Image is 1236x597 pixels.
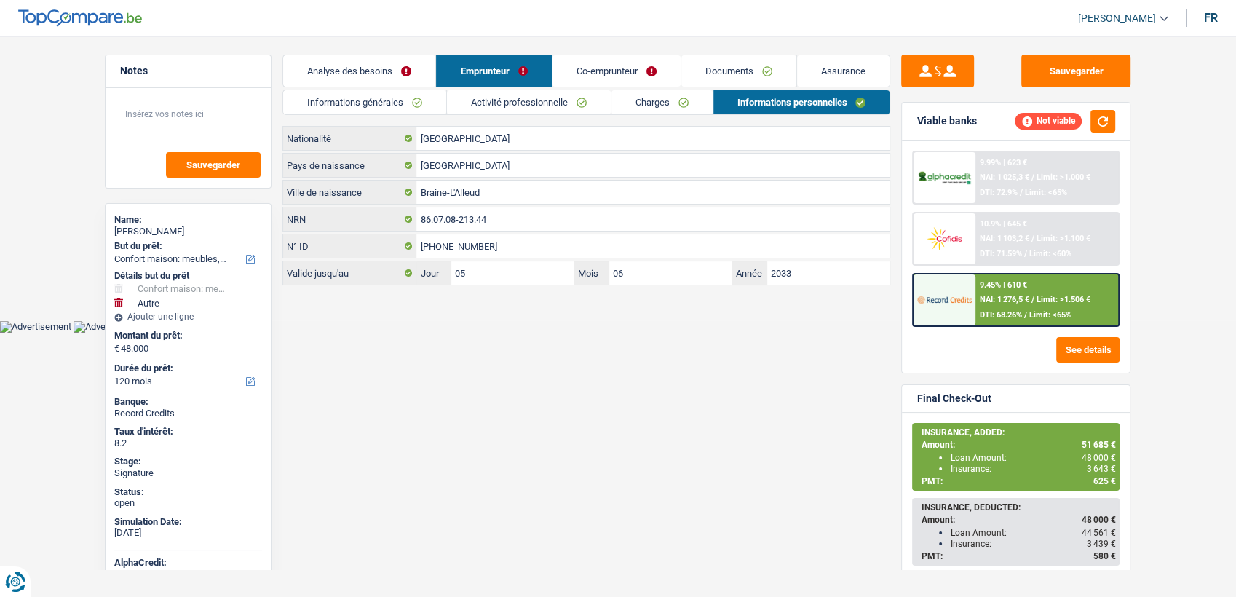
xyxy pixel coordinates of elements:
span: Limit: <60% [1029,249,1071,258]
span: / [1031,295,1034,304]
input: Belgique [416,127,890,150]
div: Insurance: [950,464,1115,474]
div: fr [1204,11,1218,25]
div: Loan Amount: [950,528,1115,538]
span: Limit: <65% [1029,310,1071,320]
a: Informations personnelles [713,90,890,114]
span: 3 643 € [1086,464,1115,474]
span: NAI: 1 103,2 € [980,234,1029,243]
a: Documents [681,55,796,87]
a: Informations générales [283,90,446,114]
input: AAAA [766,261,890,285]
div: PMT: [921,551,1115,561]
a: Analyse des besoins [283,55,435,87]
div: 8.2 [114,438,262,449]
span: Limit: >1.100 € [1037,234,1090,243]
div: Signature [114,467,262,479]
input: Belgique [416,154,890,177]
a: Charges [611,90,713,114]
div: 9.45% | 610 € [980,280,1027,290]
label: Ville de naissance [283,181,416,204]
div: Name: [114,214,262,226]
div: Loan Amount: [950,453,1115,463]
div: Taux d'intérêt: [114,426,262,438]
span: 625 € [1093,476,1115,486]
div: Viable banks [916,115,976,127]
img: Advertisement [74,321,145,333]
span: / [1031,234,1034,243]
label: Durée du prêt: [114,363,259,374]
div: Not viable [1015,113,1082,129]
button: Sauvegarder [1021,55,1130,87]
div: Record Credits [114,408,262,419]
span: / [1024,310,1027,320]
input: 590-1234567-89 [416,234,890,258]
a: Assurance [797,55,890,87]
a: Co-emprunteur [552,55,681,87]
div: 9.99% | 623 € [980,158,1027,167]
div: AlphaCredit: [114,557,262,569]
span: 48 000 € [1081,453,1115,463]
div: Amount: [921,515,1115,525]
label: Jour [416,261,451,285]
span: 44 561 € [1081,528,1115,538]
span: NAI: 1 276,5 € [980,295,1029,304]
span: 48 000 € [1081,515,1115,525]
div: Amount: [921,440,1115,450]
span: Sauvegarder [186,160,240,170]
img: TopCompare Logo [18,9,142,27]
div: Banque: [114,396,262,408]
h5: Notes [120,65,256,77]
div: [DATE] [114,527,262,539]
label: But du prêt: [114,240,259,252]
label: Valide jusqu'au [283,261,416,285]
div: INSURANCE, DEDUCTED: [921,502,1115,513]
span: 580 € [1093,551,1115,561]
a: [PERSON_NAME] [1066,7,1168,31]
span: Limit: >1.506 € [1037,295,1090,304]
span: 3 439 € [1086,539,1115,549]
div: Insurance: [950,539,1115,549]
div: [PERSON_NAME] [114,226,262,237]
img: AlphaCredit [917,170,971,186]
div: Status: [114,486,262,498]
span: DTI: 68.26% [980,310,1022,320]
button: Sauvegarder [166,152,261,178]
div: Stage: [114,456,262,467]
input: JJ [451,261,574,285]
div: Ajouter une ligne [114,312,262,322]
span: Limit: >1.000 € [1037,173,1090,182]
span: DTI: 71.59% [980,249,1022,258]
img: Cofidis [917,225,971,252]
div: 10.9% | 645 € [980,219,1027,229]
div: PMT: [921,476,1115,486]
label: Montant du prêt: [114,330,259,341]
div: open [114,497,262,509]
label: NRN [283,207,416,231]
img: Record Credits [917,286,971,313]
div: INSURANCE, ADDED: [921,427,1115,438]
a: Activité professionnelle [447,90,611,114]
span: / [1024,249,1027,258]
label: Année [732,261,767,285]
label: Mois [574,261,609,285]
button: See details [1056,337,1120,363]
label: Pays de naissance [283,154,416,177]
span: [PERSON_NAME] [1078,12,1156,25]
div: Détails but du prêt [114,270,262,282]
div: Final Check-Out [916,392,991,405]
span: / [1031,173,1034,182]
span: NAI: 1 025,3 € [980,173,1029,182]
div: Simulation Date: [114,516,262,528]
input: 12.12.12-123.12 [416,207,890,231]
input: MM [609,261,732,285]
span: DTI: 72.9% [980,188,1018,197]
div: Refused [114,569,262,580]
span: 51 685 € [1081,440,1115,450]
a: Emprunteur [436,55,551,87]
span: Limit: <65% [1025,188,1067,197]
span: / [1020,188,1023,197]
label: Nationalité [283,127,416,150]
span: € [114,343,119,355]
label: N° ID [283,234,416,258]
